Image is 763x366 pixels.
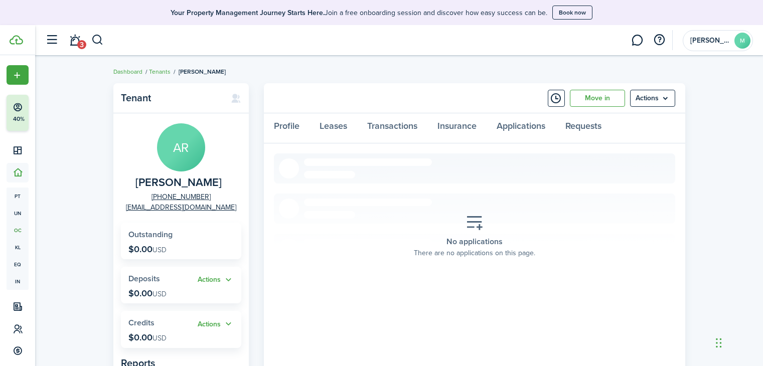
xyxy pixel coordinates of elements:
[42,31,61,50] button: Open sidebar
[487,113,555,143] a: Applications
[151,192,211,202] a: [PHONE_NUMBER]
[198,274,234,286] button: Actions
[628,28,647,53] a: Messaging
[7,65,29,85] button: Open menu
[149,67,171,76] a: Tenants
[734,33,750,49] avatar-text: M
[264,113,310,143] a: Profile
[128,332,167,342] p: $0.00
[198,274,234,286] button: Open menu
[713,318,763,366] iframe: Chat Widget
[7,222,29,239] a: oc
[91,32,104,49] button: Search
[7,273,29,290] a: in
[651,32,668,49] button: Open resource center
[198,318,234,330] button: Open menu
[555,113,612,143] a: Requests
[152,289,167,299] span: USD
[414,248,535,258] placeholder-description: There are no applications on this page.
[7,188,29,205] a: pt
[157,123,205,171] avatar-text: AR
[427,113,487,143] a: Insurance
[357,113,427,143] a: Transactions
[171,8,325,18] b: Your Property Management Journey Starts Here.
[128,244,167,254] p: $0.00
[198,318,234,330] button: Actions
[716,328,722,358] div: Drag
[7,95,90,131] button: 40%
[7,256,29,273] a: eq
[690,37,730,44] span: Mary
[128,317,155,328] span: Credits
[7,205,29,222] a: un
[121,92,221,104] panel-main-title: Tenant
[152,245,167,255] span: USD
[630,90,675,107] button: Open menu
[126,202,236,213] a: [EMAIL_ADDRESS][DOMAIN_NAME]
[135,176,222,189] span: Amanda Reardon
[630,90,675,107] menu-btn: Actions
[65,28,84,53] a: Notifications
[548,90,565,107] button: Timeline
[7,239,29,256] a: kl
[77,40,86,49] span: 3
[13,115,25,123] p: 40%
[446,236,503,248] placeholder-title: No applications
[171,8,547,18] p: Join a free onboarding session and discover how easy success can be.
[552,6,592,20] button: Book now
[10,35,23,45] img: TenantCloud
[128,229,173,240] span: Outstanding
[128,273,160,284] span: Deposits
[310,113,357,143] a: Leases
[152,333,167,343] span: USD
[113,67,142,76] a: Dashboard
[128,288,167,298] p: $0.00
[179,67,226,76] span: [PERSON_NAME]
[570,90,625,107] a: Move in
